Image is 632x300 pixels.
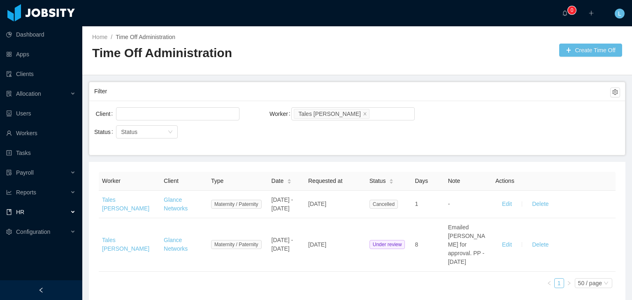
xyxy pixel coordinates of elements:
[559,44,622,57] button: icon: plusCreate Time Off
[92,34,107,40] a: Home
[6,46,76,62] a: icon: appstoreApps
[554,278,564,288] li: 1
[16,228,50,235] span: Configuration
[448,178,460,184] span: Note
[164,178,179,184] span: Client
[6,170,12,175] i: icon: file-protect
[94,129,116,135] label: Status
[369,200,398,209] span: Cancelled
[415,201,418,207] span: 1
[287,178,292,183] div: Sort
[6,189,12,195] i: icon: line-chart
[495,238,518,251] button: Edit
[287,178,292,180] i: icon: caret-up
[308,178,342,184] span: Requested at
[415,178,428,184] span: Days
[567,281,572,286] i: icon: right
[495,198,518,211] button: Edit
[389,178,394,183] div: Sort
[272,237,293,252] span: [DATE] - [DATE]
[448,201,450,207] span: -
[102,237,149,252] a: Tales [PERSON_NAME]
[618,9,621,18] span: L
[389,178,394,180] i: icon: caret-up
[211,240,262,249] span: Maternity / Paternity
[578,279,602,288] div: 50 / page
[610,88,620,97] button: icon: setting
[371,109,376,119] input: Worker
[118,109,123,119] input: Client
[211,200,262,209] span: Maternity / Paternity
[92,45,357,62] h2: Time Off Administration
[448,224,485,265] span: Emailed [PERSON_NAME] for approval. PP - [DATE]
[308,201,326,207] span: [DATE]
[555,279,564,288] a: 1
[6,66,76,82] a: icon: auditClients
[568,6,576,14] sup: 0
[525,238,555,251] button: Delete
[270,111,294,117] label: Worker
[495,178,514,184] span: Actions
[116,34,175,40] a: Time Off Administration
[415,241,418,248] span: 8
[211,178,223,184] span: Type
[294,109,369,119] li: Tales Marinho Godois
[96,111,116,117] label: Client
[94,84,610,99] div: Filter
[547,281,552,286] i: icon: left
[562,10,568,16] i: icon: bell
[6,105,76,122] a: icon: robotUsers
[6,145,76,161] a: icon: profileTasks
[6,125,76,141] a: icon: userWorkers
[121,129,137,135] span: Status
[6,26,76,43] a: icon: pie-chartDashboard
[111,34,112,40] span: /
[102,196,149,212] a: Tales [PERSON_NAME]
[544,278,554,288] li: Previous Page
[168,129,173,135] i: icon: down
[369,240,405,249] span: Under review
[308,241,326,248] span: [DATE]
[604,281,609,286] i: icon: down
[16,169,34,176] span: Payroll
[287,181,292,183] i: icon: caret-down
[298,109,361,118] div: Tales [PERSON_NAME]
[16,209,24,215] span: HR
[525,198,555,211] button: Delete
[164,237,188,252] a: Glance Networks
[369,177,386,185] span: Status
[164,196,188,212] a: Glance Networks
[588,10,594,16] i: icon: plus
[102,178,121,184] span: Worker
[272,196,293,212] span: [DATE] - [DATE]
[16,90,41,97] span: Allocation
[6,209,12,215] i: icon: book
[389,181,394,183] i: icon: caret-down
[6,229,12,235] i: icon: setting
[363,111,367,116] i: icon: close
[564,278,574,288] li: Next Page
[272,177,284,185] span: Date
[6,91,12,97] i: icon: solution
[16,189,36,196] span: Reports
